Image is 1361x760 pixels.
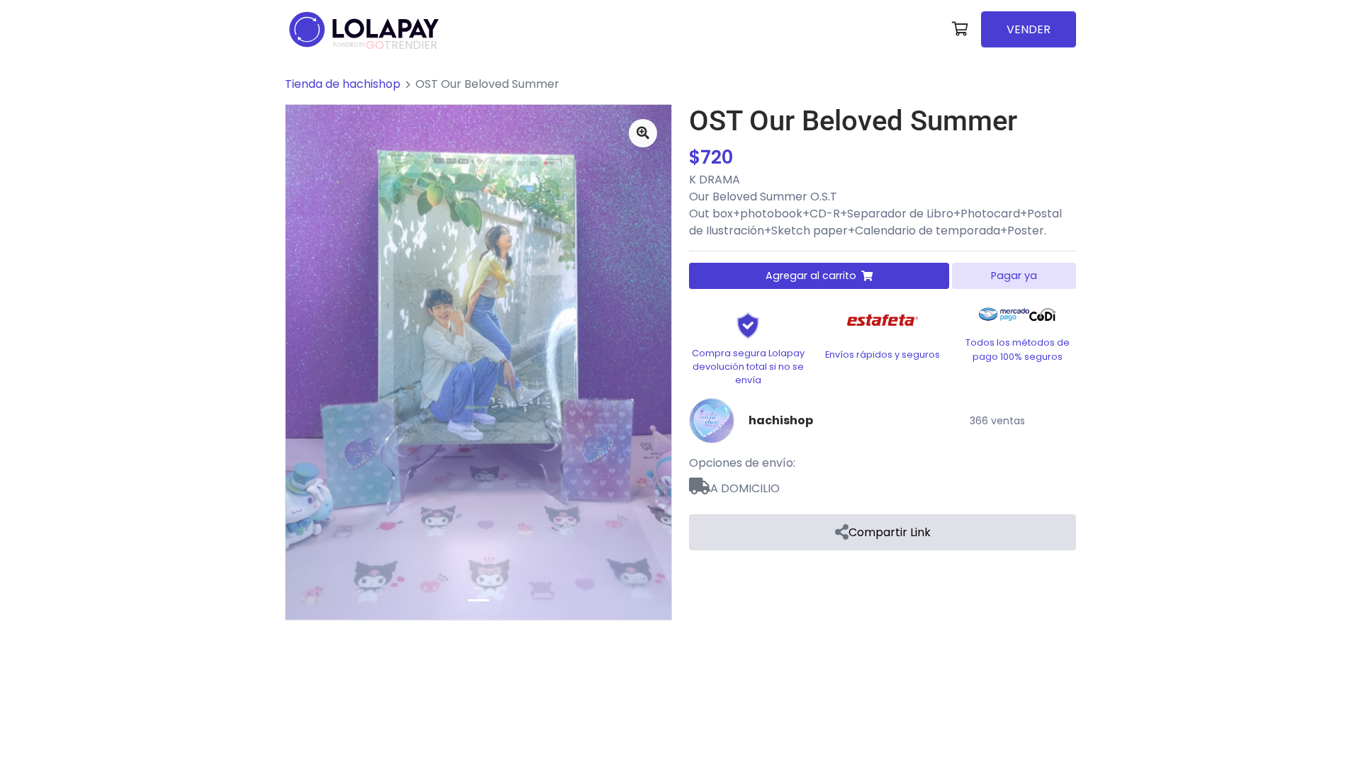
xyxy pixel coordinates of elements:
[749,412,813,429] a: hachishop
[689,104,1076,138] h1: OST Our Beloved Summer
[366,37,384,53] span: GO
[689,472,1076,497] span: A DOMICILIO
[952,263,1076,289] button: Pagar ya
[415,76,559,92] span: OST Our Beloved Summer
[1029,300,1055,329] img: Codi Logo
[700,144,733,170] span: 720
[689,346,807,387] p: Compra segura Lolapay devolución total si no se envía
[285,76,401,92] a: Tienda de hachishop
[958,336,1076,363] p: Todos los métodos de pago 100% seguros
[689,171,1076,239] p: K DRAMA Our Beloved Summer O.S.T Out box+photobook+CD-R+Separador de Libro+Photocard+Postal de Il...
[689,144,1076,171] div: $
[689,514,1076,550] a: Compartir Link
[333,41,366,49] span: POWERED BY
[979,300,1029,329] img: Mercado Pago Logo
[285,7,443,52] img: logo
[689,398,734,443] img: hachishop
[689,263,949,289] button: Agregar al carrito
[333,39,437,52] span: TRENDIER
[836,300,930,341] img: Estafeta Logo
[970,414,1025,428] small: 366 ventas
[824,348,941,361] p: Envíos rápidos y seguros
[286,105,671,620] img: medium_1668638816299.jpeg
[712,312,783,339] img: Shield
[981,11,1076,47] a: VENDER
[689,455,795,471] span: Opciones de envío:
[766,268,856,283] span: Agregar al carrito
[285,76,1076,104] nav: breadcrumb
